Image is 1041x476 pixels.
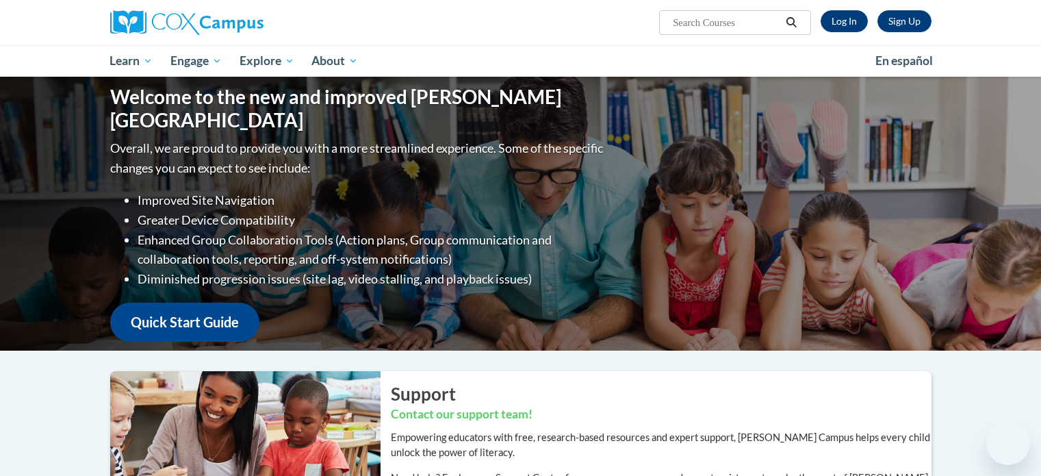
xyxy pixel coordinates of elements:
[138,269,606,289] li: Diminished progression issues (site lag, video stalling, and playback issues)
[240,53,294,69] span: Explore
[303,45,367,77] a: About
[110,53,153,69] span: Learn
[866,47,942,75] a: En español
[162,45,231,77] a: Engage
[781,14,801,31] button: Search
[986,421,1030,465] iframe: Button to launch messaging window
[90,45,952,77] div: Main menu
[138,230,606,270] li: Enhanced Group Collaboration Tools (Action plans, Group communication and collaboration tools, re...
[311,53,358,69] span: About
[138,210,606,230] li: Greater Device Compatibility
[170,53,222,69] span: Engage
[231,45,303,77] a: Explore
[877,10,931,32] a: Register
[110,10,264,35] img: Cox Campus
[138,190,606,210] li: Improved Site Navigation
[671,14,781,31] input: Search Courses
[110,138,606,178] p: Overall, we are proud to provide you with a more streamlined experience. Some of the specific cha...
[391,430,931,460] p: Empowering educators with free, research-based resources and expert support, [PERSON_NAME] Campus...
[101,45,162,77] a: Learn
[110,86,606,131] h1: Welcome to the new and improved [PERSON_NAME][GEOGRAPHIC_DATA]
[391,381,931,406] h2: Support
[875,53,933,68] span: En español
[110,303,259,342] a: Quick Start Guide
[110,10,370,35] a: Cox Campus
[821,10,868,32] a: Log In
[391,406,931,423] h3: Contact our support team!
